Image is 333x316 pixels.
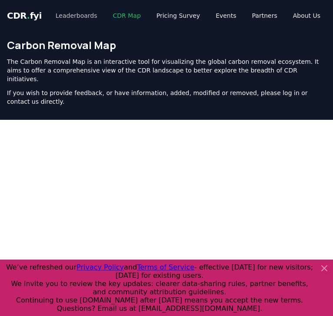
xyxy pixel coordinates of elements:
[106,8,148,23] a: CDR Map
[286,8,327,23] a: About Us
[150,8,207,23] a: Pricing Survey
[7,10,42,21] span: CDR fyi
[245,8,284,23] a: Partners
[209,8,243,23] a: Events
[27,10,30,21] span: .
[7,89,326,106] p: If you wish to provide feedback, or have information, added, modified or removed, please log in o...
[7,38,326,52] h1: Carbon Removal Map
[49,8,104,23] a: Leaderboards
[7,10,42,22] a: CDR.fyi
[7,57,326,83] p: The Carbon Removal Map is an interactive tool for visualizing the global carbon removal ecosystem...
